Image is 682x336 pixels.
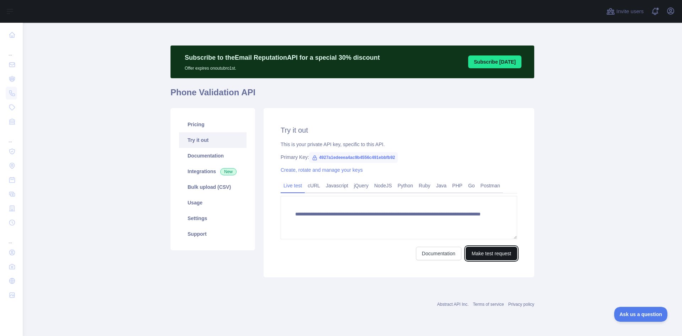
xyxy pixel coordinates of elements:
[185,53,380,63] p: Subscribe to the Email Reputation API for a special 30 % discount
[465,180,478,191] a: Go
[416,180,433,191] a: Ruby
[179,117,247,132] a: Pricing
[478,180,503,191] a: Postman
[616,7,644,16] span: Invite users
[6,43,17,57] div: ...
[179,179,247,195] a: Bulk upload (CSV)
[416,247,461,260] a: Documentation
[323,180,351,191] a: Javascript
[351,180,371,191] a: jQuery
[170,87,534,104] h1: Phone Validation API
[473,302,504,307] a: Terms of service
[6,230,17,245] div: ...
[6,129,17,144] div: ...
[437,302,469,307] a: Abstract API Inc.
[281,154,517,161] div: Primary Key:
[281,180,305,191] a: Live test
[179,148,247,164] a: Documentation
[179,226,247,242] a: Support
[185,63,380,71] p: Offer expires on outubro 1st.
[433,180,450,191] a: Java
[179,195,247,210] a: Usage
[614,307,668,322] iframe: Toggle Customer Support
[466,247,517,260] button: Make test request
[605,6,645,17] button: Invite users
[281,141,517,148] div: This is your private API key, specific to this API.
[305,180,323,191] a: cURL
[281,125,517,135] h2: Try it out
[395,180,416,191] a: Python
[371,180,395,191] a: NodeJS
[449,180,465,191] a: PHP
[179,210,247,226] a: Settings
[508,302,534,307] a: Privacy policy
[468,55,521,68] button: Subscribe [DATE]
[220,168,237,175] span: New
[281,167,363,173] a: Create, rotate and manage your keys
[179,164,247,179] a: Integrations New
[309,152,398,163] span: 4927a1edeeea4ac9b4556c491ebbfb92
[179,132,247,148] a: Try it out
